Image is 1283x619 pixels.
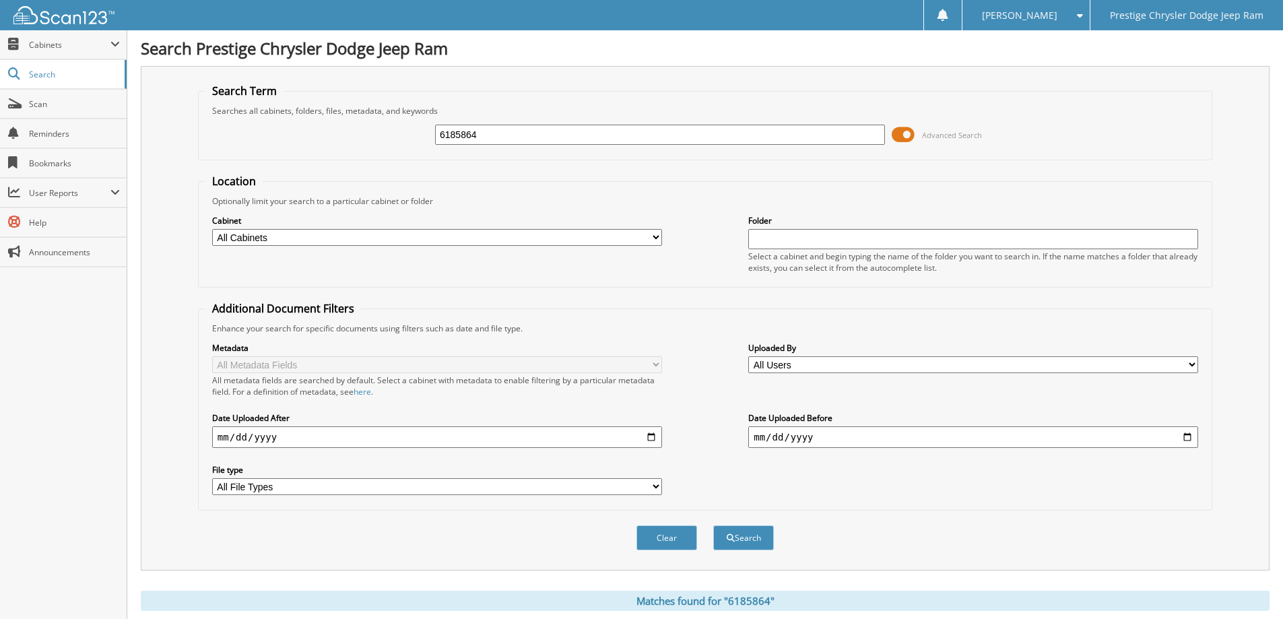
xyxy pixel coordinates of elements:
[141,37,1270,59] h1: Search Prestige Chrysler Dodge Jeep Ram
[205,84,284,98] legend: Search Term
[205,174,263,189] legend: Location
[713,525,774,550] button: Search
[29,247,120,258] span: Announcements
[29,217,120,228] span: Help
[212,412,662,424] label: Date Uploaded After
[748,412,1198,424] label: Date Uploaded Before
[212,215,662,226] label: Cabinet
[1110,11,1263,20] span: Prestige Chrysler Dodge Jeep Ram
[205,323,1205,334] div: Enhance your search for specific documents using filters such as date and file type.
[982,11,1057,20] span: [PERSON_NAME]
[13,6,114,24] img: scan123-logo-white.svg
[141,591,1270,611] div: Matches found for "6185864"
[748,426,1198,448] input: end
[212,426,662,448] input: start
[29,39,110,51] span: Cabinets
[29,98,120,110] span: Scan
[212,464,662,476] label: File type
[205,195,1205,207] div: Optionally limit your search to a particular cabinet or folder
[205,301,361,316] legend: Additional Document Filters
[748,342,1198,354] label: Uploaded By
[354,386,371,397] a: here
[748,251,1198,273] div: Select a cabinet and begin typing the name of the folder you want to search in. If the name match...
[29,128,120,139] span: Reminders
[29,187,110,199] span: User Reports
[212,342,662,354] label: Metadata
[29,69,118,80] span: Search
[205,105,1205,117] div: Searches all cabinets, folders, files, metadata, and keywords
[212,374,662,397] div: All metadata fields are searched by default. Select a cabinet with metadata to enable filtering b...
[636,525,697,550] button: Clear
[29,158,120,169] span: Bookmarks
[748,215,1198,226] label: Folder
[922,130,982,140] span: Advanced Search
